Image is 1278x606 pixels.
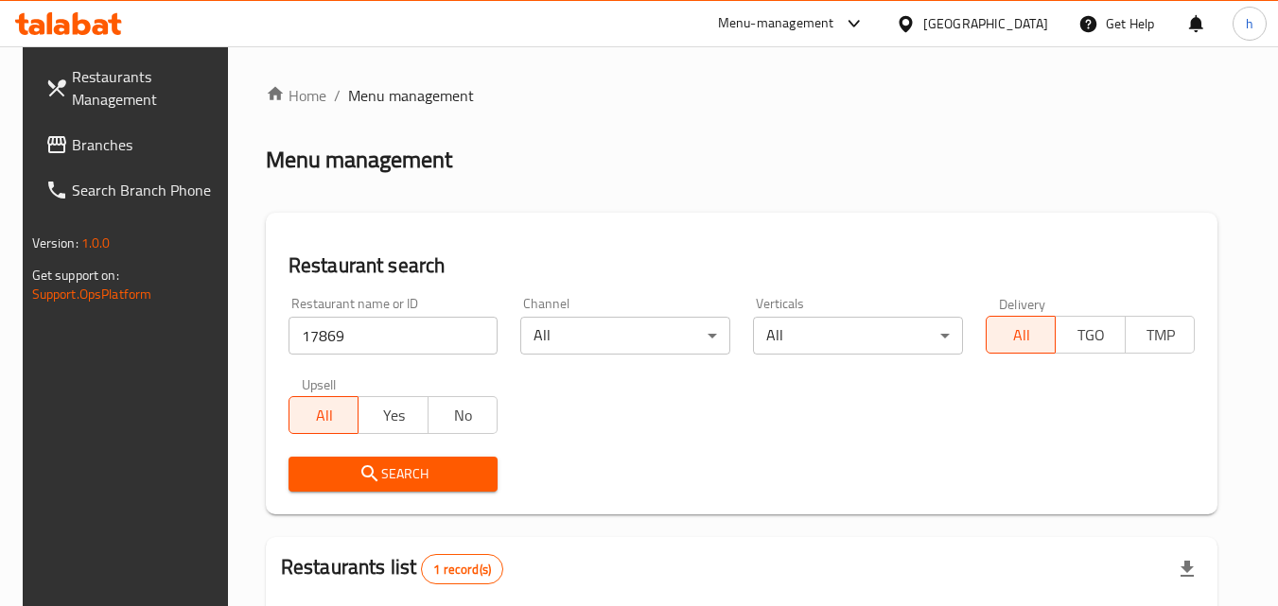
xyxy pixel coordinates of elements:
button: No [428,396,499,434]
span: 1.0.0 [81,231,111,255]
span: Menu management [348,84,474,107]
span: h [1246,13,1253,34]
span: Restaurants Management [72,65,221,111]
button: Search [289,457,499,492]
span: TMP [1133,321,1188,349]
input: Search for restaurant name or ID.. [289,317,499,355]
span: All [297,402,352,429]
button: TMP [1125,316,1196,354]
span: Get support on: [32,263,119,287]
li: / [334,84,341,107]
span: All [994,321,1049,349]
span: Search [304,462,483,486]
label: Delivery [999,297,1046,310]
label: Upsell [302,377,337,390]
span: 1 record(s) [422,561,502,579]
nav: breadcrumb [266,84,1218,107]
span: Search Branch Phone [72,179,221,201]
span: Branches [72,133,221,156]
button: Yes [358,396,429,434]
button: TGO [1055,316,1126,354]
a: Branches [30,122,236,167]
span: Version: [32,231,79,255]
a: Restaurants Management [30,54,236,122]
span: Yes [366,402,421,429]
h2: Restaurants list [281,553,503,584]
h2: Restaurant search [289,251,1196,280]
div: Menu-management [718,12,834,35]
a: Search Branch Phone [30,167,236,213]
button: All [289,396,359,434]
div: All [753,317,963,355]
div: Total records count [421,554,503,584]
div: [GEOGRAPHIC_DATA] [923,13,1048,34]
a: Home [266,84,326,107]
span: TGO [1063,321,1118,349]
button: All [986,316,1057,354]
a: Support.OpsPlatform [32,282,152,306]
div: All [520,317,730,355]
h2: Menu management [266,145,452,175]
div: Export file [1164,546,1210,592]
span: No [436,402,491,429]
